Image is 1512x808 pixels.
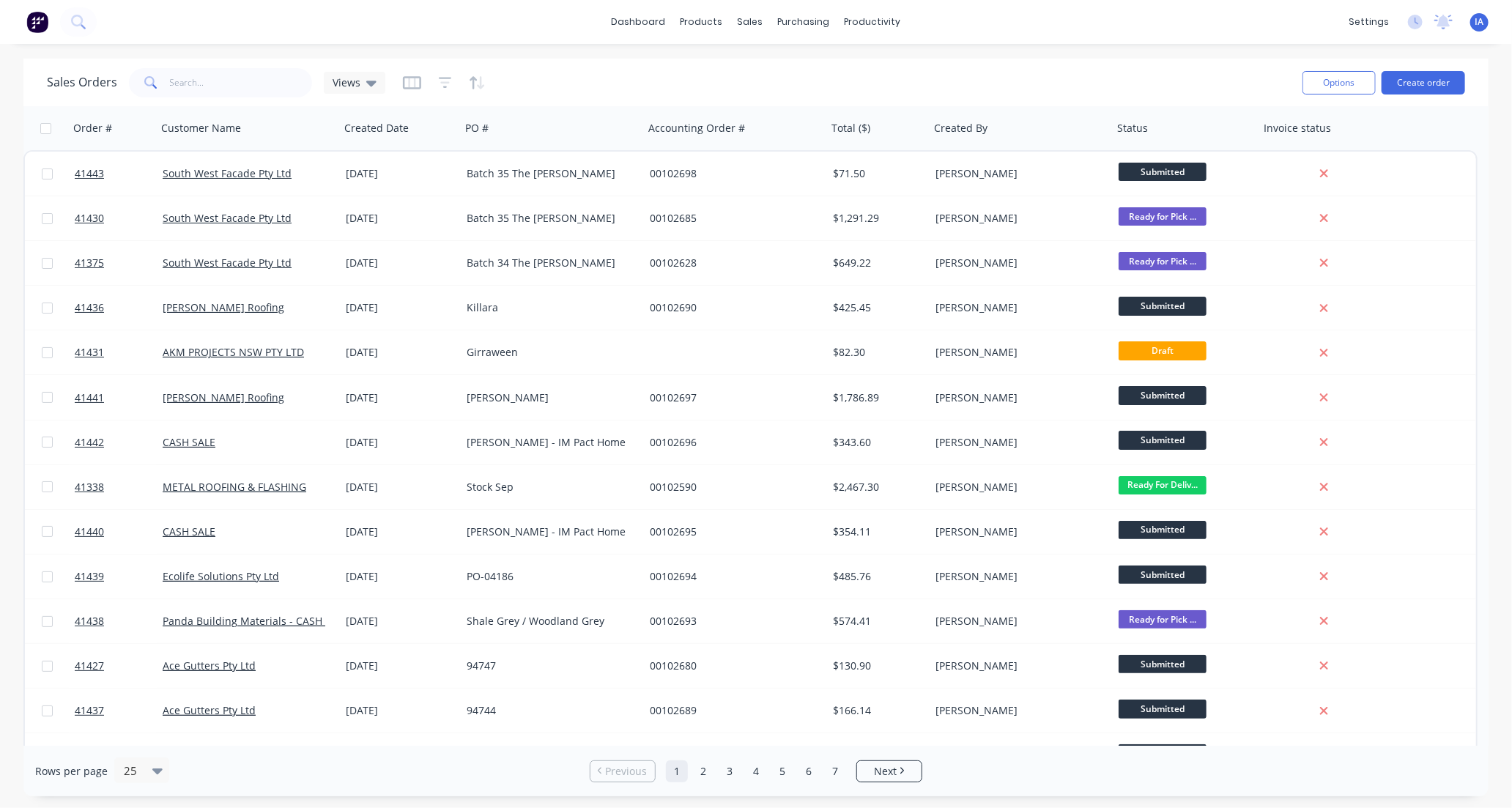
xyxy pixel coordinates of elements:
span: 41436 [75,300,104,315]
div: $82.30 [833,345,919,360]
div: $1,291.29 [833,211,919,226]
div: [DATE] [346,480,455,494]
span: Next [874,764,897,779]
span: Ready for Pick ... [1119,610,1207,629]
span: Submitted [1119,744,1207,763]
span: 41430 [75,211,104,226]
div: [PERSON_NAME] [935,390,1098,405]
div: Stock Sep [467,480,629,494]
a: CASH SALE [163,525,215,538]
span: Submitted [1119,297,1207,315]
div: [PERSON_NAME] [935,435,1098,450]
a: Page 7 [824,760,846,782]
span: Submitted [1119,700,1207,718]
a: 41438 [75,599,163,643]
div: productivity [837,11,908,33]
span: Views [333,75,360,90]
span: Submitted [1119,431,1207,449]
a: 41442 [75,420,163,464]
a: METAL ROOFING & FLASHING [163,480,306,494]
a: 41440 [75,510,163,554]
span: Previous [606,764,648,779]
span: 41441 [75,390,104,405]
div: $166.14 [833,703,919,718]
a: 41439 [75,555,163,598]
div: 00102693 [650,614,812,629]
div: [DATE] [346,166,455,181]
div: $1,786.89 [833,390,919,405]
div: [PERSON_NAME] [935,345,1098,360]
a: AKM PROJECTS NSW PTY LTD [163,345,304,359]
a: Next page [857,764,922,779]
a: Page 6 [798,760,820,782]
div: $343.60 [833,435,919,450]
div: Batch 34 The [PERSON_NAME] [467,256,629,270]
div: 00102698 [650,166,812,181]
div: 94747 [467,659,629,673]
div: 00102694 [650,569,812,584]
div: settings [1341,11,1396,33]
div: 00102696 [650,435,812,450]
div: Accounting Order # [648,121,745,136]
span: 41431 [75,345,104,360]
a: Previous page [590,764,655,779]
a: 41441 [75,376,163,420]
div: [PERSON_NAME] [467,390,629,405]
span: IA [1475,15,1484,29]
div: 00102685 [650,211,812,226]
a: Page 3 [719,760,741,782]
div: [PERSON_NAME] [935,480,1098,494]
span: Submitted [1119,521,1207,539]
div: $2,467.30 [833,480,919,494]
div: $649.22 [833,256,919,270]
div: Total ($) [831,121,870,136]
a: Page 2 [692,760,714,782]
span: Submitted [1119,386,1207,404]
div: Created By [934,121,987,136]
div: Created Date [344,121,409,136]
div: 94744 [467,703,629,718]
div: Status [1117,121,1148,136]
a: [PERSON_NAME] Roofing [163,390,284,404]
div: [DATE] [346,390,455,405]
div: [DATE] [346,703,455,718]
div: [DATE] [346,569,455,584]
a: CASH SALE [163,435,215,449]
div: 00102590 [650,480,812,494]
div: 00102689 [650,703,812,718]
div: $354.11 [833,525,919,539]
div: purchasing [771,11,837,33]
div: sales [730,11,771,33]
div: Killara [467,300,629,315]
a: dashboard [604,11,673,33]
a: 41375 [75,241,163,285]
div: products [673,11,730,33]
div: 00102690 [650,300,812,315]
a: 41436 [75,286,163,330]
a: Page 5 [771,760,793,782]
a: Page 1 is your current page [666,760,688,782]
div: [DATE] [346,659,455,673]
a: Ecolife Solutions Pty Ltd [163,569,279,583]
span: Ready for Pick ... [1119,207,1207,226]
span: 41338 [75,480,104,494]
span: 41437 [75,703,104,718]
span: 41427 [75,659,104,673]
span: Draft [1119,341,1207,360]
div: PO-04186 [467,569,629,584]
div: Batch 35 The [PERSON_NAME] [467,211,629,226]
div: 00102697 [650,390,812,405]
span: Ready for Pick ... [1119,252,1207,270]
div: $130.90 [833,659,919,673]
div: [PERSON_NAME] [935,166,1098,181]
a: [PERSON_NAME] Roofing [163,300,284,314]
div: 00102695 [650,525,812,539]
div: [PERSON_NAME] [935,569,1098,584]
div: Batch 35 The [PERSON_NAME] [467,166,629,181]
div: [PERSON_NAME] - IM Pact Home [467,525,629,539]
button: Options [1302,71,1376,94]
a: South West Facade Pty Ltd [163,256,292,270]
div: 00102628 [650,256,812,270]
div: $485.76 [833,569,919,584]
input: Search... [170,68,313,97]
